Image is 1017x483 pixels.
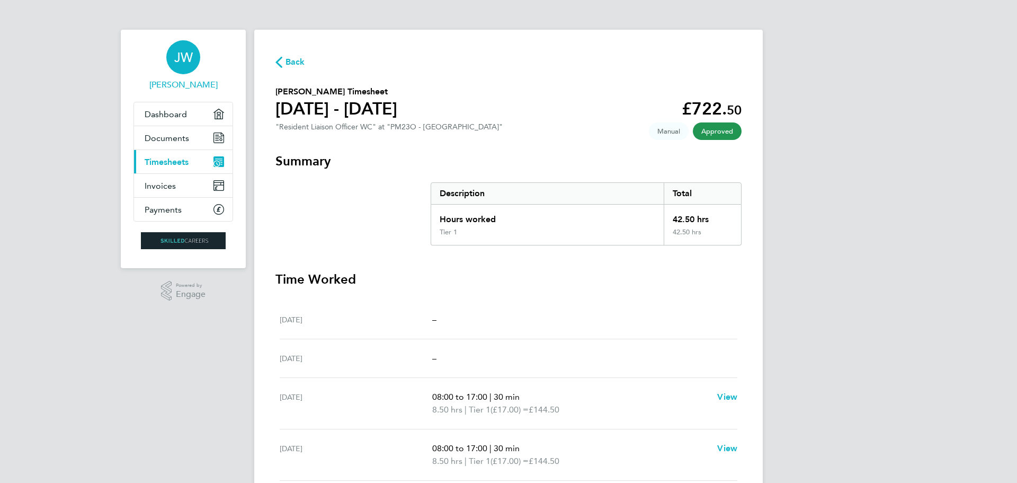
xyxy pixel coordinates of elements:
span: Janine Ward [133,78,233,91]
span: View [717,392,737,402]
a: Go to home page [133,232,233,249]
span: £144.50 [529,405,559,415]
span: Engage [176,290,206,299]
a: Payments [134,198,233,221]
div: Hours worked [431,205,664,228]
span: Timesheets [145,157,189,167]
app-decimal: £722. [682,99,742,119]
span: Dashboard [145,109,187,119]
span: £144.50 [529,456,559,466]
div: [DATE] [280,352,432,365]
a: Invoices [134,174,233,197]
span: | [465,405,467,415]
div: [DATE] [280,391,432,416]
h1: [DATE] - [DATE] [275,98,397,119]
div: 42.50 hrs [664,228,741,245]
span: View [717,443,737,453]
button: Back [275,55,305,68]
img: skilledcareers-logo-retina.png [141,232,226,249]
div: Description [431,183,664,204]
span: Invoices [145,181,176,191]
span: Powered by [176,281,206,290]
div: [DATE] [280,442,432,468]
span: – [432,314,436,324]
a: Powered byEngage [161,281,206,301]
span: 8.50 hrs [432,456,462,466]
h2: [PERSON_NAME] Timesheet [275,85,397,98]
span: – [432,353,436,363]
span: 08:00 to 17:00 [432,392,487,402]
a: View [717,391,737,403]
div: 42.50 hrs [664,205,741,228]
a: Timesheets [134,150,233,173]
span: 08:00 to 17:00 [432,443,487,453]
span: 8.50 hrs [432,405,462,415]
div: Tier 1 [440,228,457,236]
span: Payments [145,205,182,215]
span: Tier 1 [469,455,490,468]
h3: Time Worked [275,271,742,288]
span: | [489,443,492,453]
div: Summary [431,182,742,245]
span: Tier 1 [469,403,490,416]
div: Total [664,183,741,204]
span: | [489,392,492,402]
span: This timesheet was manually created. [649,122,689,140]
a: Documents [134,126,233,150]
nav: Main navigation [121,30,246,268]
span: JW [174,50,193,64]
span: (£17.00) = [490,456,529,466]
a: JW[PERSON_NAME] [133,40,233,91]
h3: Summary [275,153,742,170]
span: | [465,456,467,466]
span: This timesheet has been approved. [693,122,742,140]
div: [DATE] [280,313,432,326]
a: Dashboard [134,102,233,126]
span: 30 min [494,392,520,402]
span: 30 min [494,443,520,453]
div: "Resident Liaison Officer WC" at "PM23O - [GEOGRAPHIC_DATA]" [275,122,503,131]
a: View [717,442,737,455]
span: (£17.00) = [490,405,529,415]
span: 50 [727,102,742,118]
span: Documents [145,133,189,143]
span: Back [286,56,305,68]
